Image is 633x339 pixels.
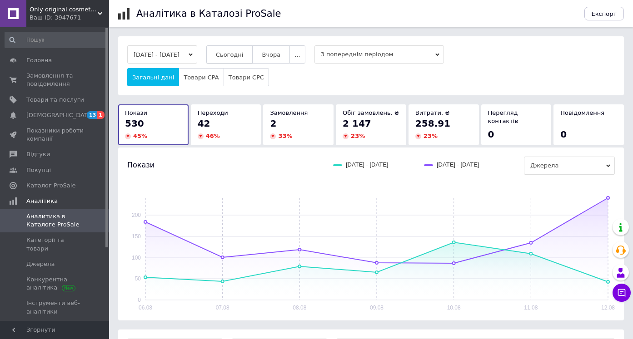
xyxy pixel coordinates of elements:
[262,51,280,58] span: Вчора
[488,109,518,124] span: Перегляд контактів
[26,96,84,104] span: Товари та послуги
[206,133,220,139] span: 46 %
[560,109,604,116] span: Повідомлення
[127,160,155,170] span: Покази
[370,305,384,311] text: 09.08
[216,305,229,311] text: 07.08
[26,197,58,205] span: Аналітика
[179,68,224,86] button: Товари CPA
[5,32,107,48] input: Пошук
[270,118,276,129] span: 2
[415,109,450,116] span: Витрати, ₴
[278,133,292,139] span: 33 %
[87,111,97,119] span: 13
[26,111,94,119] span: [DEMOGRAPHIC_DATA]
[132,212,141,218] text: 200
[584,7,624,20] button: Експорт
[26,127,84,143] span: Показники роботи компанії
[97,111,105,119] span: 1
[270,109,308,116] span: Замовлення
[447,305,461,311] text: 10.08
[127,45,197,64] button: [DATE] - [DATE]
[294,51,300,58] span: ...
[133,133,147,139] span: 45 %
[293,305,306,311] text: 08.08
[135,275,141,282] text: 50
[132,74,174,81] span: Загальні дані
[415,118,450,129] span: 258.91
[125,109,147,116] span: Покази
[184,74,219,81] span: Товари CPA
[139,305,152,311] text: 06.08
[26,299,84,315] span: Інструменти веб-аналітики
[216,51,244,58] span: Сьогодні
[132,233,141,240] text: 150
[351,133,365,139] span: 23 %
[125,118,144,129] span: 530
[136,8,281,19] h1: Аналітика в Каталозі ProSale
[560,129,567,140] span: 0
[26,166,51,174] span: Покупці
[314,45,444,64] span: З попереднім періодом
[206,45,253,64] button: Сьогодні
[26,236,84,252] span: Категорії та товари
[26,72,84,88] span: Замовлення та повідомлення
[343,109,399,116] span: Обіг замовлень, ₴
[26,150,50,158] span: Відгуки
[601,305,615,311] text: 12.08
[26,56,52,64] span: Головна
[198,109,228,116] span: Переходи
[138,297,141,303] text: 0
[26,260,55,268] span: Джерела
[229,74,264,81] span: Товари CPC
[198,118,210,129] span: 42
[252,45,290,64] button: Вчора
[26,212,84,229] span: Аналитика в Каталоге ProSale
[613,284,631,302] button: Чат з покупцем
[224,68,269,86] button: Товари CPC
[127,68,179,86] button: Загальні дані
[488,129,494,140] span: 0
[30,14,109,22] div: Ваш ID: 3947671
[26,182,75,190] span: Каталог ProSale
[592,10,617,17] span: Експорт
[30,5,98,14] span: Only original cosmetics
[524,305,538,311] text: 11.08
[424,133,438,139] span: 23 %
[132,255,141,261] text: 100
[343,118,371,129] span: 2 147
[289,45,305,64] button: ...
[26,275,84,292] span: Конкурентна аналітика
[524,157,615,175] span: Джерела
